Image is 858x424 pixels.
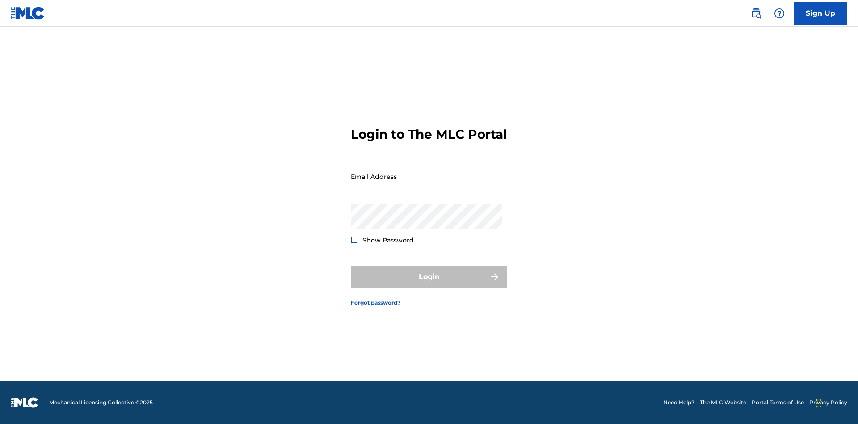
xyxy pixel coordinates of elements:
a: Sign Up [794,2,847,25]
a: The MLC Website [700,399,746,407]
a: Need Help? [663,399,694,407]
img: MLC Logo [11,7,45,20]
img: logo [11,397,38,408]
a: Forgot password? [351,299,400,307]
iframe: Chat Widget [813,381,858,424]
a: Portal Terms of Use [752,399,804,407]
span: Mechanical Licensing Collective © 2025 [49,399,153,407]
div: Drag [816,390,821,417]
span: Show Password [362,236,414,244]
img: search [751,8,761,19]
a: Public Search [747,4,765,22]
h3: Login to The MLC Portal [351,127,507,142]
a: Privacy Policy [809,399,847,407]
img: help [774,8,785,19]
div: Help [770,4,788,22]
